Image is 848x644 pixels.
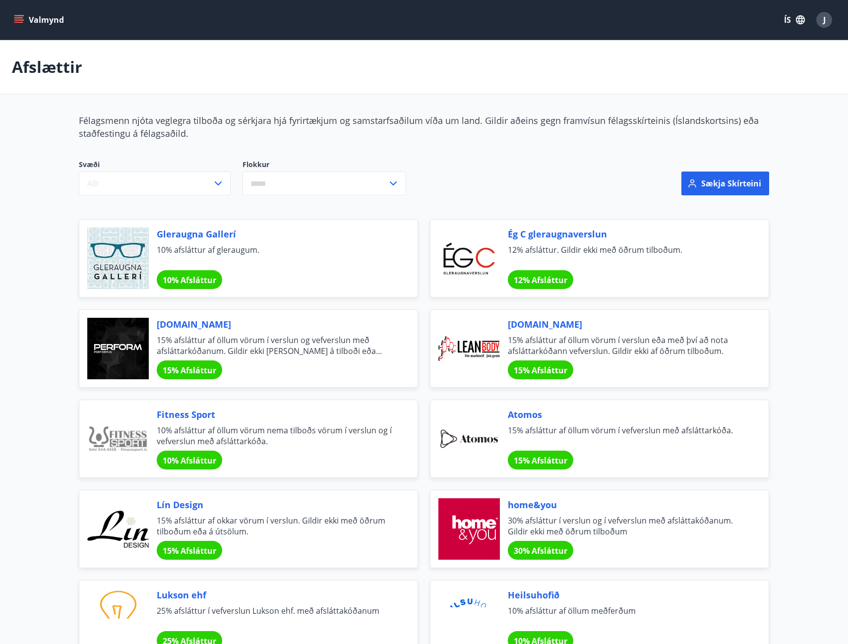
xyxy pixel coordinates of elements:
[508,425,745,447] span: 15% afsláttur af öllum vörum í vefverslun með afsláttarkóða.
[514,365,567,376] span: 15% Afsláttur
[508,244,745,266] span: 12% afsláttur. Gildir ekki með öðrum tilboðum.
[514,455,567,466] span: 15% Afsláttur
[508,605,745,627] span: 10% afsláttur af öllum meðferðum
[157,408,394,421] span: Fitness Sport
[157,244,394,266] span: 10% afsláttur af gleraugum.
[514,545,567,556] span: 30% Afsláttur
[508,335,745,356] span: 15% afsláttur af öllum vörum í verslun eða með því að nota afsláttarkóðann vefverslun. Gildir ekk...
[157,335,394,356] span: 15% afsláttur af öllum vörum í verslun og vefverslun með afsláttarkóðanum. Gildir ekki [PERSON_NA...
[87,178,99,189] span: Allt
[163,275,216,286] span: 10% Afsláttur
[508,588,745,601] span: Heilsuhofið
[12,11,68,29] button: menu
[163,365,216,376] span: 15% Afsláttur
[157,498,394,511] span: Lín Design
[79,172,231,195] button: Allt
[823,14,826,25] span: J
[242,160,406,170] label: Flokkur
[163,455,216,466] span: 10% Afsláttur
[514,275,567,286] span: 12% Afsláttur
[508,498,745,511] span: home&you
[157,515,394,537] span: 15% afsláttur af okkar vörum í verslun. Gildir ekki með öðrum tilboðum eða á útsölum.
[79,115,759,139] span: Félagsmenn njóta veglegra tilboða og sérkjara hjá fyrirtækjum og samstarfsaðilum víða um land. Gi...
[681,172,769,195] button: Sækja skírteini
[157,318,394,331] span: [DOMAIN_NAME]
[79,160,231,172] span: Svæði
[779,11,810,29] button: ÍS
[163,545,216,556] span: 15% Afsláttur
[157,588,394,601] span: Lukson ehf
[157,425,394,447] span: 10% afsláttur af öllum vörum nema tilboðs vörum í verslun og í vefverslun með afsláttarkóða.
[157,605,394,627] span: 25% afsláttur í vefverslun Lukson ehf. með afsláttakóðanum
[508,515,745,537] span: 30% afsláttur í verslun og í vefverslun með afsláttakóðanum. Gildir ekki með öðrum tilboðum
[157,228,394,240] span: Gleraugna Gallerí
[508,318,745,331] span: [DOMAIN_NAME]
[508,228,745,240] span: Ég C gleraugnaverslun
[12,56,82,78] p: Afslættir
[508,408,745,421] span: Atomos
[812,8,836,32] button: J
